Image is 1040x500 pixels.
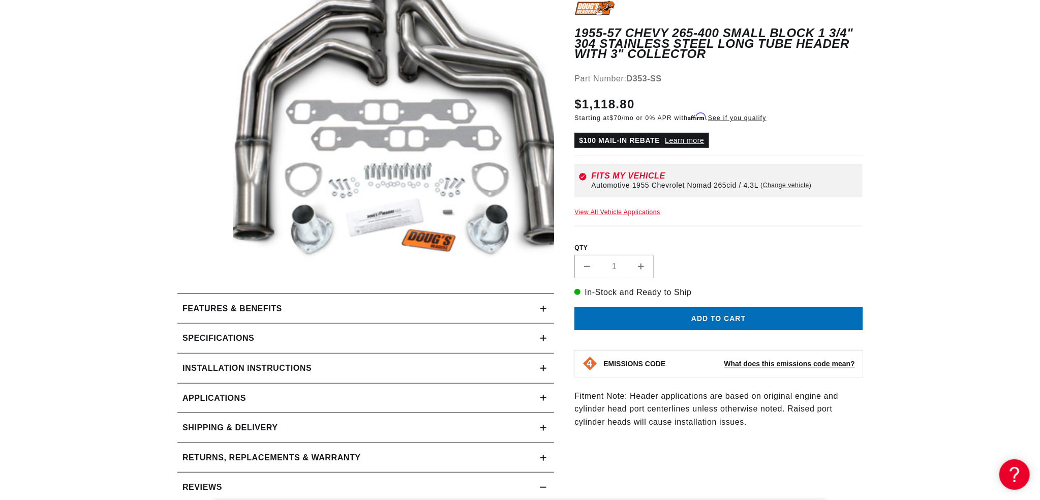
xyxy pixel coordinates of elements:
div: Fits my vehicle [591,172,859,180]
strong: EMISSIONS CODE [603,360,665,368]
label: QTY [574,244,863,252]
p: $100 MAIL-IN REBATE [574,133,709,148]
summary: Installation instructions [177,354,554,383]
button: Add to cart [574,307,863,330]
button: EMISSIONS CODEWhat does this emissions code mean? [603,359,855,368]
h2: Installation instructions [182,362,312,375]
a: Applications [177,384,554,414]
span: Affirm [688,113,706,121]
summary: Shipping & Delivery [177,413,554,443]
img: Emissions code [582,356,598,372]
media-gallery: Gallery Viewer [177,1,554,273]
div: Part Number: [574,72,863,85]
span: Applications [182,392,246,405]
h2: Specifications [182,332,254,345]
a: Learn more [665,136,704,144]
span: $70 [609,114,622,122]
a: View All Vehicle Applications [574,209,660,216]
strong: What does this emissions code mean? [724,360,855,368]
h2: Reviews [182,481,222,494]
p: In-Stock and Ready to Ship [574,286,863,299]
p: Starting at /mo or 0% APR with . [574,113,766,123]
summary: Returns, Replacements & Warranty [177,443,554,473]
a: See if you qualify - Learn more about Affirm Financing (opens in modal) [708,114,767,122]
h1: 1955-57 Chevy 265-400 Small Block 1 3/4" 304 Stainless Steel Long Tube Header with 3" Collector [574,28,863,59]
strong: D353-SS [627,74,662,83]
a: Change vehicle [760,181,811,189]
summary: Features & Benefits [177,294,554,323]
summary: Specifications [177,323,554,353]
h2: Features & Benefits [182,302,282,315]
span: Automotive 1955 Chevrolet Nomad 265cid / 4.3L [591,181,758,189]
h2: Returns, Replacements & Warranty [182,451,361,464]
div: Fitment Note: Header applications are based on original engine and cylinder head port centerlines... [574,1,863,436]
h2: Shipping & Delivery [182,421,278,434]
span: $1,118.80 [574,95,634,113]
